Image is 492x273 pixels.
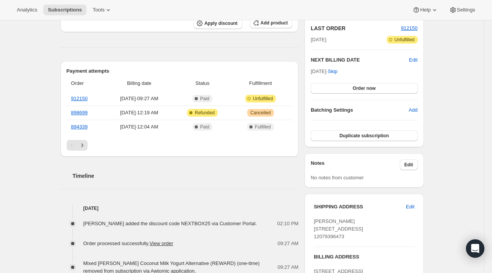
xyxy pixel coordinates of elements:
[311,36,326,44] span: [DATE]
[394,37,415,43] span: Unfulfilled
[200,124,209,130] span: Paid
[409,106,417,114] span: Add
[71,124,88,130] a: 894339
[67,75,105,92] th: Order
[67,67,293,75] h2: Payment attempts
[409,56,417,64] button: Edit
[311,106,409,114] h6: Batching Settings
[408,5,443,15] button: Help
[311,24,401,32] h2: LAST ORDER
[253,96,273,102] span: Unfulfilled
[420,7,430,13] span: Help
[404,104,422,116] button: Add
[255,124,270,130] span: Fulfilled
[277,220,299,227] span: 02:10 PM
[48,7,82,13] span: Subscriptions
[277,263,298,271] span: 09:27 AM
[445,5,480,15] button: Settings
[401,201,419,213] button: Edit
[83,221,257,226] span: [PERSON_NAME] added the discount code NEXTBOX25 via Customer Portal.
[195,110,215,116] span: Refunded
[71,110,88,115] a: 898699
[311,56,409,64] h2: NEXT BILLING DATE
[328,68,337,75] span: Skip
[261,20,288,26] span: Add product
[401,24,417,32] button: 912150
[17,7,37,13] span: Analytics
[404,162,413,168] span: Edit
[77,140,88,151] button: Next
[150,240,173,246] a: View order
[107,123,171,131] span: [DATE] · 12:04 AM
[176,80,229,87] span: Status
[406,203,414,211] span: Edit
[12,5,42,15] button: Analytics
[60,205,299,212] h4: [DATE]
[200,96,209,102] span: Paid
[314,253,414,261] h3: BILLING ADDRESS
[93,7,104,13] span: Tools
[311,83,417,94] button: Order now
[457,7,475,13] span: Settings
[311,68,337,74] span: [DATE] ·
[83,240,173,246] span: Order processed successfully.
[71,96,88,101] a: 912150
[204,20,238,26] span: Apply discount
[67,140,293,151] nav: Pagination
[311,175,364,180] span: No notes from customer
[194,18,242,29] button: Apply discount
[401,25,417,31] a: 912150
[73,172,299,180] h2: Timeline
[311,130,417,141] button: Duplicate subscription
[88,5,117,15] button: Tools
[311,159,400,170] h3: Notes
[314,218,363,239] span: [PERSON_NAME] [STREET_ADDRESS] 12079396473
[400,159,418,170] button: Edit
[43,5,86,15] button: Subscriptions
[233,80,288,87] span: Fulfillment
[107,80,171,87] span: Billing date
[466,239,484,258] div: Open Intercom Messenger
[277,240,298,247] span: 09:27 AM
[107,109,171,117] span: [DATE] · 12:19 AM
[250,110,270,116] span: Cancelled
[250,18,292,28] button: Add product
[107,95,171,102] span: [DATE] · 09:27 AM
[323,65,342,78] button: Skip
[339,133,389,139] span: Duplicate subscription
[314,203,406,211] h3: SHIPPING ADDRESS
[353,85,376,91] span: Order now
